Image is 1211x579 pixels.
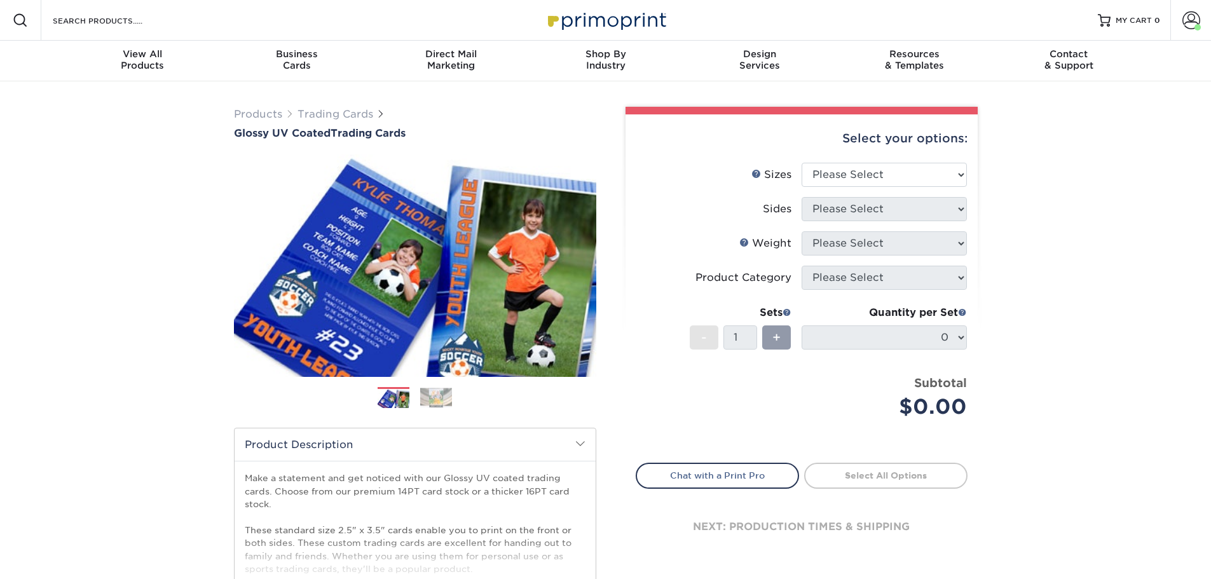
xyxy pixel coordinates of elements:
[837,41,992,81] a: Resources& Templates
[837,48,992,60] span: Resources
[802,305,967,320] div: Quantity per Set
[804,463,968,488] a: Select All Options
[219,41,374,81] a: BusinessCards
[235,428,596,461] h2: Product Description
[420,388,452,407] img: Trading Cards 02
[528,41,683,81] a: Shop ByIndustry
[683,41,837,81] a: DesignServices
[65,41,220,81] a: View AllProducts
[1116,15,1152,26] span: MY CART
[683,48,837,71] div: Services
[739,236,791,251] div: Weight
[636,114,968,163] div: Select your options:
[992,48,1146,60] span: Contact
[219,48,374,71] div: Cards
[528,48,683,71] div: Industry
[378,388,409,410] img: Trading Cards 01
[1154,16,1160,25] span: 0
[837,48,992,71] div: & Templates
[701,328,707,347] span: -
[811,392,967,422] div: $0.00
[234,140,596,391] img: Glossy UV Coated 01
[51,13,175,28] input: SEARCH PRODUCTS.....
[751,167,791,182] div: Sizes
[234,127,331,139] span: Glossy UV Coated
[234,127,596,139] a: Glossy UV CoatedTrading Cards
[234,108,282,120] a: Products
[219,48,374,60] span: Business
[695,270,791,285] div: Product Category
[690,305,791,320] div: Sets
[234,127,596,139] h1: Trading Cards
[992,41,1146,81] a: Contact& Support
[374,48,528,60] span: Direct Mail
[528,48,683,60] span: Shop By
[65,48,220,71] div: Products
[636,489,968,565] div: next: production times & shipping
[763,201,791,217] div: Sides
[992,48,1146,71] div: & Support
[374,48,528,71] div: Marketing
[683,48,837,60] span: Design
[65,48,220,60] span: View All
[298,108,373,120] a: Trading Cards
[636,463,799,488] a: Chat with a Print Pro
[542,6,669,34] img: Primoprint
[914,376,967,390] strong: Subtotal
[772,328,781,347] span: +
[374,41,528,81] a: Direct MailMarketing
